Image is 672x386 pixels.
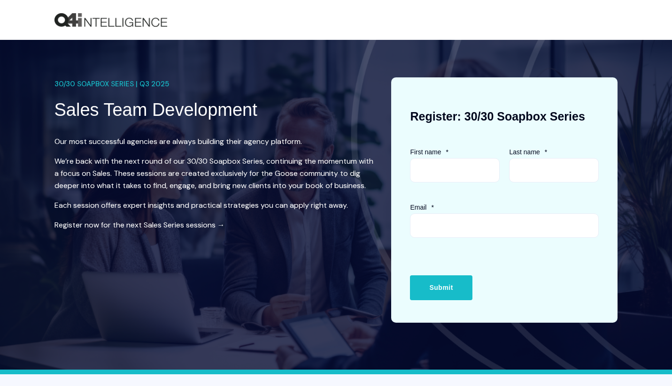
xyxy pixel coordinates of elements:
p: We’re back with the next round of our 30/30 Soapbox Series, continuing the momentum with a focus ... [54,155,377,192]
p: Our most successful agencies are always building their agency platform. [54,136,377,148]
a: Back to Home [54,13,167,27]
span: Email [410,204,426,211]
span: 30/30 SOAPBOX SERIES | Q3 2025 [54,77,169,91]
input: Submit [410,275,472,300]
p: Register now for the next Sales Series sessions → [54,219,377,231]
h1: Sales Team Development [54,98,369,121]
span: First name [410,148,441,156]
p: Each session offers expert insights and practical strategies you can apply right away. [54,199,377,212]
span: Last name [509,148,540,156]
h3: Register: 30/30 Soapbox Series [410,96,599,136]
img: Q4intelligence, LLC logo [54,13,167,27]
